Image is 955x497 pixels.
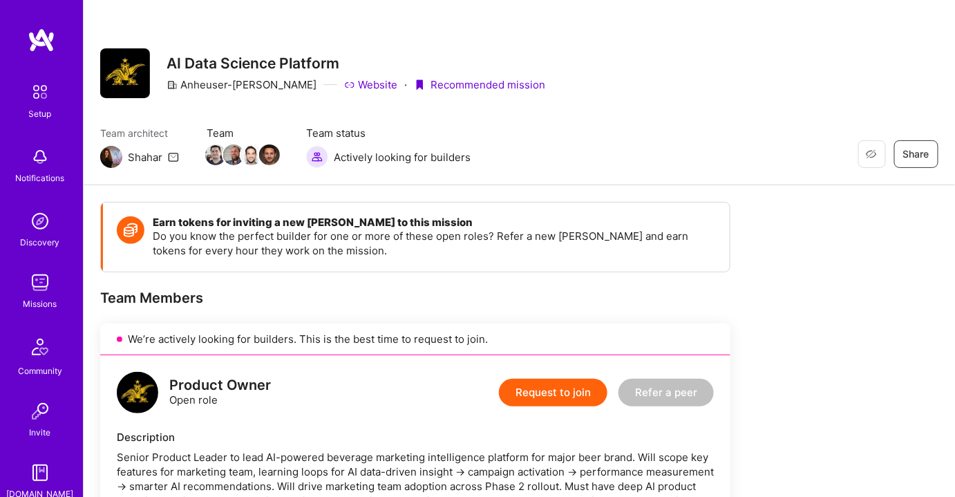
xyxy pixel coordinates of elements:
a: Website [344,77,397,92]
div: Product Owner [169,378,271,393]
img: logo [28,28,55,53]
div: Invite [30,425,51,440]
div: Open role [169,378,271,407]
img: Team Member Avatar [259,144,280,165]
i: icon CompanyGray [167,79,178,91]
i: icon PurpleRibbon [414,79,425,91]
i: icon EyeClosed [866,149,877,160]
button: Share [894,140,938,168]
div: Discovery [21,235,60,250]
img: setup [26,77,55,106]
span: Team architect [100,126,179,140]
a: Team Member Avatar [207,143,225,167]
img: Invite [26,397,54,425]
a: Team Member Avatar [261,143,278,167]
div: Community [18,364,62,378]
span: Actively looking for builders [334,150,471,165]
img: Community [23,330,57,364]
span: Team status [306,126,471,140]
div: Team Members [100,289,730,307]
div: Missions [23,297,57,311]
div: Shahar [128,150,162,165]
img: Token icon [117,216,144,244]
img: guide book [26,459,54,487]
div: Anheuser-[PERSON_NAME] [167,77,316,92]
img: Team Member Avatar [241,144,262,165]
a: Team Member Avatar [225,143,243,167]
div: Notifications [16,171,65,185]
i: icon Mail [168,151,179,162]
img: bell [26,143,54,171]
h4: Earn tokens for inviting a new [PERSON_NAME] to this mission [153,216,716,229]
div: Setup [29,106,52,121]
div: · [404,77,407,92]
div: Recommended mission [414,77,545,92]
img: logo [117,372,158,413]
span: Team [207,126,278,140]
img: Team Member Avatar [223,144,244,165]
h3: AI Data Science Platform [167,55,545,72]
img: teamwork [26,269,54,297]
img: Company Logo [100,48,150,98]
button: Request to join [499,379,607,406]
img: Team Member Avatar [205,144,226,165]
span: Share [903,147,929,161]
div: Description [117,430,714,444]
p: Do you know the perfect builder for one or more of these open roles? Refer a new [PERSON_NAME] an... [153,229,716,258]
div: We’re actively looking for builders. This is the best time to request to join. [100,323,730,355]
img: discovery [26,207,54,235]
img: Team Architect [100,146,122,168]
img: Actively looking for builders [306,146,328,168]
a: Team Member Avatar [243,143,261,167]
button: Refer a peer [618,379,714,406]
